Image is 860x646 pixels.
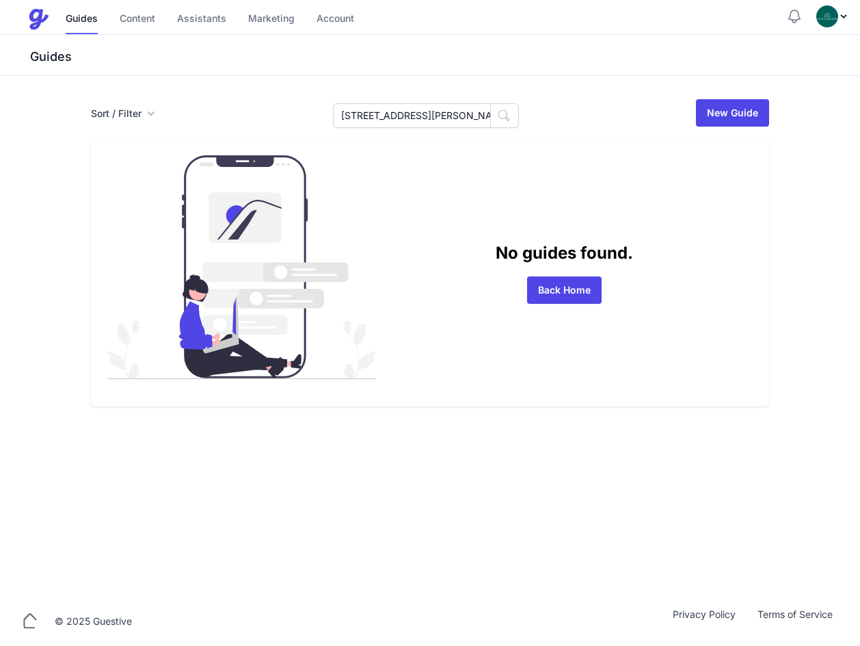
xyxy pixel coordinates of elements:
[177,5,226,34] a: Assistants
[91,107,155,120] button: Sort / Filter
[317,5,354,34] a: Account
[376,241,753,266] p: No guides found.
[66,5,98,34] a: Guides
[27,49,860,65] h3: Guides
[747,608,844,635] a: Terms of Service
[333,103,491,128] input: Search Guides
[816,5,838,27] img: oovs19i4we9w73xo0bfpgswpi0cd
[120,5,155,34] a: Content
[527,276,602,304] a: Back Home
[107,155,376,379] img: guides_empty-d86bb564b29550a31688b3f861ba8bd6c8a7e1b83f23caef24972e3052780355.svg
[248,5,295,34] a: Marketing
[662,608,747,635] a: Privacy Policy
[55,615,132,628] div: © 2025 Guestive
[27,8,49,30] img: Guestive Guides
[786,8,803,25] button: Notifications
[816,5,849,27] div: Profile Menu
[696,99,769,127] a: New Guide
